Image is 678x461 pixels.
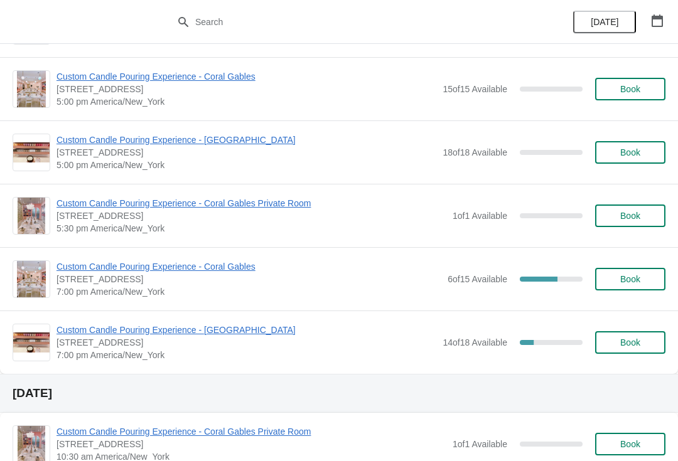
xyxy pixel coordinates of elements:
span: 1 of 1 Available [453,439,507,449]
span: Custom Candle Pouring Experience - Coral Gables Private Room [56,425,446,438]
span: Book [620,84,640,94]
button: Book [595,331,665,354]
button: Book [595,78,665,100]
span: 15 of 15 Available [443,84,507,94]
span: Book [620,211,640,221]
span: Book [620,147,640,157]
span: [STREET_ADDRESS] [56,273,441,285]
button: Book [595,204,665,227]
span: 18 of 18 Available [443,147,507,157]
img: Custom Candle Pouring Experience - Coral Gables Private Room | 154 Giralda Avenue, Coral Gables, ... [18,198,45,234]
span: [STREET_ADDRESS] [56,146,436,159]
span: Book [620,274,640,284]
button: Book [595,433,665,455]
span: 7:00 pm America/New_York [56,349,436,361]
span: Book [620,337,640,347]
span: 5:00 pm America/New_York [56,159,436,171]
span: 5:30 pm America/New_York [56,222,446,235]
span: Custom Candle Pouring Experience - Coral Gables Private Room [56,197,446,209]
img: Custom Candle Pouring Experience - Fort Lauderdale | 914 East Las Olas Boulevard, Fort Lauderdale... [13,332,50,353]
span: [STREET_ADDRESS] [56,83,436,95]
span: 5:00 pm America/New_York [56,95,436,108]
button: Book [595,268,665,290]
span: Custom Candle Pouring Experience - Coral Gables [56,70,436,83]
button: Book [595,141,665,164]
span: Custom Candle Pouring Experience - [GEOGRAPHIC_DATA] [56,134,436,146]
span: [STREET_ADDRESS] [56,209,446,222]
span: [STREET_ADDRESS] [56,336,436,349]
img: Custom Candle Pouring Experience - Coral Gables | 154 Giralda Avenue, Coral Gables, FL, USA | 7:0... [17,261,46,297]
img: Custom Candle Pouring Experience - Fort Lauderdale | 914 East Las Olas Boulevard, Fort Lauderdale... [13,142,50,163]
span: 1 of 1 Available [453,211,507,221]
input: Search [195,11,508,33]
span: 7:00 pm America/New_York [56,285,441,298]
span: Custom Candle Pouring Experience - Coral Gables [56,260,441,273]
img: Custom Candle Pouring Experience - Coral Gables | 154 Giralda Avenue, Coral Gables, FL, USA | 5:0... [17,71,46,107]
span: 14 of 18 Available [443,337,507,347]
span: [DATE] [591,17,618,27]
button: [DATE] [573,11,636,33]
h2: [DATE] [13,387,665,400]
span: Book [620,439,640,449]
span: [STREET_ADDRESS] [56,438,446,450]
span: 6 of 15 Available [448,274,507,284]
span: Custom Candle Pouring Experience - [GEOGRAPHIC_DATA] [56,324,436,336]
